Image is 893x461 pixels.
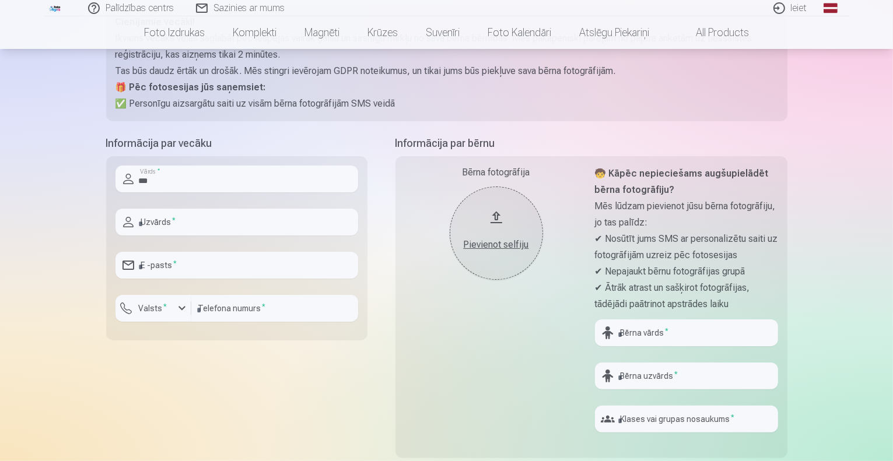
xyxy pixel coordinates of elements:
[474,16,565,49] a: Foto kalendāri
[461,238,531,252] div: Pievienot selfiju
[106,135,367,152] h5: Informācija par vecāku
[595,231,778,263] p: ✔ Nosūtīt jums SMS ar personalizētu saiti uz fotogrāfijām uzreiz pēc fotosesijas
[395,135,787,152] h5: Informācija par bērnu
[134,302,172,314] label: Valsts
[290,16,353,49] a: Magnēti
[565,16,663,49] a: Atslēgu piekariņi
[115,82,266,93] strong: 🎁 Pēc fotosesijas jūs saņemsiet:
[595,168,769,195] strong: 🧒 Kāpēc nepieciešams augšupielādēt bērna fotogrāfiju?
[412,16,474,49] a: Suvenīri
[115,63,778,79] p: Tas būs daudz ērtāk un drošāk. Mēs stingri ievērojam GDPR noteikumus, un tikai jums būs piekļuve ...
[595,280,778,312] p: ✔ Ātrāk atrast un sašķirot fotogrāfijas, tādējādi paātrinot apstrādes laiku
[405,166,588,180] div: Bērna fotogrāfija
[49,5,62,12] img: /fa1
[663,16,763,49] a: All products
[130,16,219,49] a: Foto izdrukas
[115,295,191,322] button: Valsts*
[595,263,778,280] p: ✔ Nepajaukt bērnu fotogrāfijas grupā
[115,96,778,112] p: ✅ Personīgu aizsargātu saiti uz visām bērna fotogrāfijām SMS veidā
[219,16,290,49] a: Komplekti
[450,186,543,280] button: Pievienot selfiju
[353,16,412,49] a: Krūzes
[595,198,778,231] p: Mēs lūdzam pievienot jūsu bērna fotogrāfiju, jo tas palīdz:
